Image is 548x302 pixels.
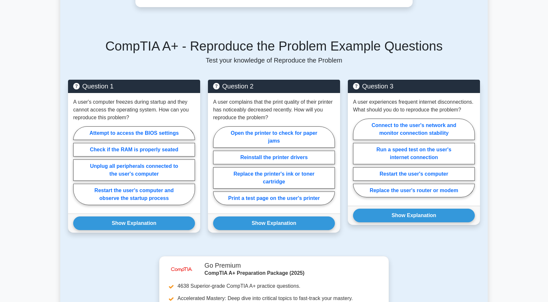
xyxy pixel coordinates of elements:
h5: Question 2 [213,82,335,90]
label: Restart the user's computer [353,167,475,181]
label: Reinstall the printer drivers [213,151,335,164]
label: Replace the printer's ink or toner cartridge [213,167,335,189]
h5: Question 1 [73,82,195,90]
p: A user experiences frequent internet disconnections. What should you do to reproduce the problem? [353,98,475,114]
button: Show Explanation [73,216,195,230]
label: Unplug all peripherals connected to the user's computer [73,159,195,181]
label: Run a speed test on the user's internet connection [353,143,475,164]
p: A user complains that the print quality of their printer has noticeably decreased recently. How w... [213,98,335,122]
label: Check if the RAM is properly seated [73,143,195,157]
label: Replace the user's router or modem [353,184,475,197]
button: Show Explanation [213,216,335,230]
label: Print a test page on the user's printer [213,192,335,205]
p: Test your knowledge of Reproduce the Problem [68,56,480,64]
label: Open the printer to check for paper jams [213,126,335,148]
h5: CompTIA A+ - Reproduce the Problem Example Questions [68,38,480,54]
button: Show Explanation [353,209,475,222]
h5: Question 3 [353,82,475,90]
label: Connect to the user's network and monitor connection stability [353,119,475,140]
label: Attempt to access the BIOS settings [73,126,195,140]
label: Restart the user's computer and observe the startup process [73,184,195,205]
p: A user's computer freezes during startup and they cannot access the operating system. How can you... [73,98,195,122]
